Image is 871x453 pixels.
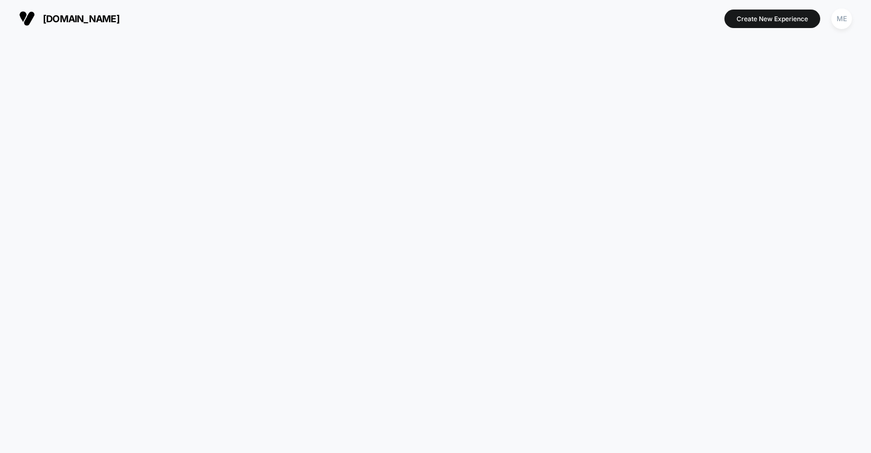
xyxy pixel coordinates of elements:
img: Visually logo [19,11,35,26]
button: ME [828,8,855,30]
div: ME [831,8,852,29]
button: Create New Experience [724,10,820,28]
span: [DOMAIN_NAME] [43,13,120,24]
button: [DOMAIN_NAME] [16,10,123,27]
